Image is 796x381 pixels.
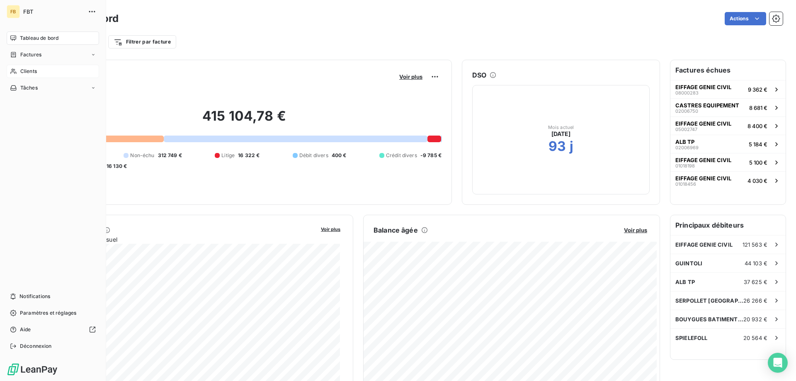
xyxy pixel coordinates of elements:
[20,68,37,75] span: Clients
[743,316,767,323] span: 20 932 €
[748,86,767,93] span: 9 362 €
[19,293,50,300] span: Notifications
[570,138,573,155] h2: j
[675,157,731,163] span: EIFFAGE GENIE CIVIL
[747,177,767,184] span: 4 030 €
[20,309,76,317] span: Paramètres et réglages
[670,215,786,235] h6: Principaux débiteurs
[238,152,260,159] span: 16 322 €
[675,102,739,109] span: CASTRES EQUIPEMENT
[386,152,417,159] span: Crédit divers
[675,241,733,248] span: EIFFAGE GENIE CIVIL
[104,163,127,170] span: -16 130 €
[744,279,767,285] span: 37 625 €
[472,70,486,80] h6: DSO
[47,235,315,244] span: Chiffre d'affaires mensuel
[20,51,41,58] span: Factures
[675,182,696,187] span: 01018456
[675,138,694,145] span: ALB TP
[621,226,650,234] button: Voir plus
[7,363,58,376] img: Logo LeanPay
[675,109,698,114] span: 02006750
[675,145,699,150] span: 02006969
[399,73,422,80] span: Voir plus
[749,159,767,166] span: 5 100 €
[768,353,788,373] div: Open Intercom Messenger
[675,297,743,304] span: SERPOLLET [GEOGRAPHIC_DATA]
[420,152,442,159] span: -9 785 €
[299,152,328,159] span: Débit divers
[749,104,767,111] span: 8 681 €
[7,5,20,18] div: FB
[318,225,343,233] button: Voir plus
[670,98,786,116] button: CASTRES EQUIPEMENT020067508 681 €
[374,225,418,235] h6: Balance âgée
[321,226,340,232] span: Voir plus
[108,35,176,49] button: Filtrer par facture
[23,8,83,15] span: FBT
[675,127,697,132] span: 05002747
[20,84,38,92] span: Tâches
[675,120,731,127] span: EIFFAGE GENIE CIVIL
[551,130,571,138] span: [DATE]
[745,260,767,267] span: 44 103 €
[675,175,731,182] span: EIFFAGE GENIE CIVIL
[670,80,786,98] button: EIFFAGE GENIE CIVIL080002839 362 €
[670,171,786,189] button: EIFFAGE GENIE CIVIL010184564 030 €
[670,135,786,153] button: ALB TP020069695 184 €
[743,297,767,304] span: 26 266 €
[675,335,708,341] span: SPIELEFOLL
[670,153,786,171] button: EIFFAGE GENIE CIVIL010181985 100 €
[747,123,767,129] span: 8 400 €
[130,152,154,159] span: Non-échu
[20,342,52,350] span: Déconnexion
[624,227,647,233] span: Voir plus
[725,12,766,25] button: Actions
[548,138,566,155] h2: 93
[158,152,182,159] span: 312 749 €
[548,125,574,130] span: Mois actuel
[670,60,786,80] h6: Factures échues
[675,260,702,267] span: GUINTOLI
[20,326,31,333] span: Aide
[7,323,99,336] a: Aide
[20,34,58,42] span: Tableau de bord
[675,90,699,95] span: 08000283
[47,108,442,133] h2: 415 104,78 €
[675,316,743,323] span: BOUYGUES BATIMENT IDF S27X
[670,116,786,135] button: EIFFAGE GENIE CIVIL050027478 400 €
[221,152,235,159] span: Litige
[332,152,347,159] span: 400 €
[675,163,695,168] span: 01018198
[743,335,767,341] span: 20 564 €
[675,279,695,285] span: ALB TP
[397,73,425,80] button: Voir plus
[675,84,731,90] span: EIFFAGE GENIE CIVIL
[749,141,767,148] span: 5 184 €
[743,241,767,248] span: 121 563 €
